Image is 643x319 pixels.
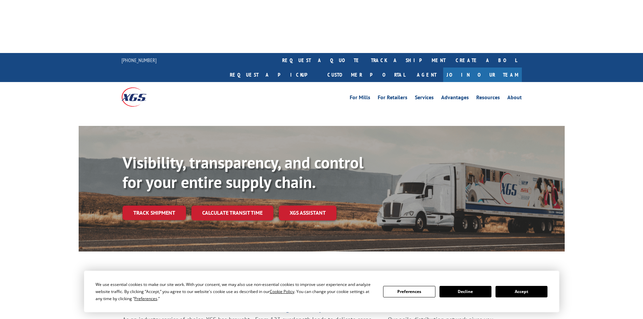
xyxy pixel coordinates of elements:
[225,68,322,82] a: Request a pickup
[270,289,294,294] span: Cookie Policy
[123,152,364,192] b: Visibility, transparency, and control for your entire supply chain.
[122,57,157,63] a: [PHONE_NUMBER]
[507,95,522,102] a: About
[279,206,337,220] a: XGS ASSISTANT
[439,286,491,297] button: Decline
[123,206,186,220] a: Track shipment
[495,286,547,297] button: Accept
[415,95,434,102] a: Services
[383,286,435,297] button: Preferences
[378,95,407,102] a: For Retailers
[277,53,366,68] a: request a quote
[191,206,273,220] a: Calculate transit time
[410,68,443,82] a: Agent
[443,68,522,82] a: Join Our Team
[322,68,410,82] a: Customer Portal
[350,95,370,102] a: For Mills
[451,53,522,68] a: Create a BOL
[134,296,157,301] span: Preferences
[476,95,500,102] a: Resources
[96,281,375,302] div: We use essential cookies to make our site work. With your consent, we may also use non-essential ...
[84,271,559,312] div: Cookie Consent Prompt
[366,53,451,68] a: track a shipment
[441,95,469,102] a: Advantages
